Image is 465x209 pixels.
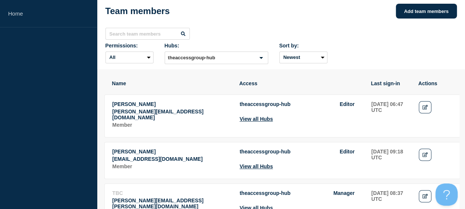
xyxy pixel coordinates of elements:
p: Name: Adriana Tol [112,101,232,107]
span: TBC [112,190,123,196]
button: View all Hubs [240,116,273,122]
span: Editor [340,101,354,107]
th: Name [112,80,232,87]
th: Last sign-in [371,80,411,87]
p: Name: TBC [112,190,232,196]
div: Sort by: [279,43,327,49]
h1: Team members [105,6,170,16]
p: Email: adriana.tol@theaccessgroup.com [112,109,232,120]
span: Editor [340,149,354,155]
p: Email: iulia.margineanu@theaccessgroup.com [112,156,232,162]
input: Search team members [105,28,190,40]
td: Last sign-in: 2025-08-22 06:47 UTC [371,101,411,130]
button: View all Hubs [240,163,273,169]
td: Last sign-in: 2025-09-15 09:18 UTC [371,148,411,171]
div: Search for option [165,52,268,64]
p: Role: Member [112,163,232,169]
span: [PERSON_NAME] [112,101,156,107]
span: theaccessgroup-hub [240,149,291,155]
iframe: Help Scout Beacon - Open [435,183,458,206]
div: Hubs: [165,43,268,49]
a: Edit [419,101,432,113]
a: Edit [419,149,432,161]
select: Permissions: [105,52,154,63]
li: Access to Hub theaccessgroup-hub with role Editor [240,149,355,155]
p: Name: Iulia Margineanu [112,149,232,155]
span: [PERSON_NAME] [112,149,156,155]
td: Actions: Edit [418,101,452,130]
input: Search for option [166,53,255,62]
th: Access [239,80,363,87]
li: Access to Hub theaccessgroup-hub with role Manager [240,190,355,196]
span: theaccessgroup-hub [240,190,291,196]
div: Permissions: [105,43,154,49]
span: Manager [333,190,355,196]
button: Add team members [396,4,457,19]
li: Access to Hub theaccessgroup-hub with role Editor [240,101,355,107]
p: Role: Member [112,122,232,128]
span: theaccessgroup-hub [240,101,291,107]
th: Actions [418,80,452,87]
td: Actions: Edit [418,148,452,171]
select: Sort by [279,52,327,63]
a: Edit [419,190,432,202]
